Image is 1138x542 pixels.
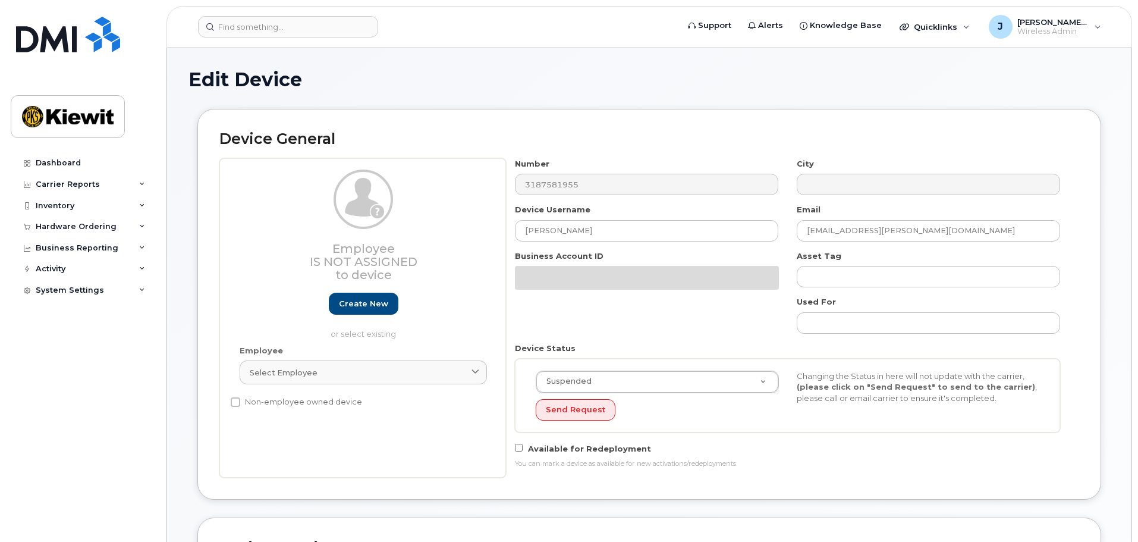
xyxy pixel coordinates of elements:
[536,371,778,393] a: Suspended
[515,459,1060,469] div: You can mark a device as available for new activations/redeployments
[515,158,549,170] label: Number
[788,371,1049,404] div: Changing the Status in here will not update with the carrier, , please call or email carrier to e...
[797,158,814,170] label: City
[240,361,487,384] a: Select employee
[515,250,603,262] label: Business Account ID
[310,255,417,269] span: Is not assigned
[528,444,651,453] span: Available for Redeployment
[797,296,836,308] label: Used For
[515,444,523,452] input: Available for Redeployment
[797,382,1035,391] strong: (please click on "Send Request" to send to the carrier)
[240,242,487,281] h3: Employee
[515,204,590,215] label: Device Username
[188,69,1110,90] h1: Edit Device
[797,250,841,262] label: Asset Tag
[539,376,592,387] span: Suspended
[219,131,1079,148] h2: Device General
[329,293,398,315] a: Create new
[515,343,576,354] label: Device Status
[240,345,283,356] label: Employee
[250,367,317,378] span: Select employee
[335,268,392,282] span: to device
[240,328,487,340] p: or select existing
[797,204,821,215] label: Email
[536,399,615,421] button: Send Request
[231,395,362,409] label: Non-employee owned device
[231,397,240,407] input: Non-employee owned device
